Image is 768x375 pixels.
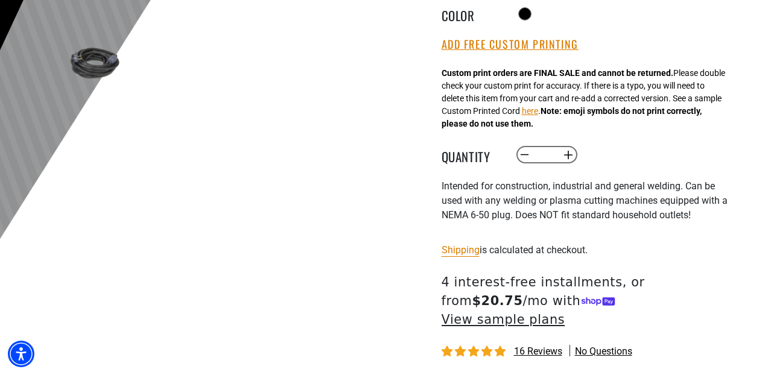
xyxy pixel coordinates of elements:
span: 5.00 stars [442,346,508,358]
span: 16 reviews [514,345,562,357]
label: Quantity [442,147,502,163]
a: Shipping [442,244,480,256]
button: Add Free Custom Printing [442,38,579,51]
button: here [522,105,538,118]
div: Please double check your custom print for accuracy. If there is a typo, you will need to delete t... [442,67,725,130]
strong: Custom print orders are FINAL SALE and cannot be returned. [442,68,673,78]
img: black [58,40,128,86]
div: is calculated at checkout. [442,242,737,258]
strong: Note: emoji symbols do not print correctly, please do not use them. [442,106,702,128]
span: Intended for construction, industrial and general welding. Can be used with any welding or plasma... [442,180,728,221]
span: No questions [575,345,632,358]
div: Accessibility Menu [8,341,34,367]
legend: Color [442,6,502,22]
